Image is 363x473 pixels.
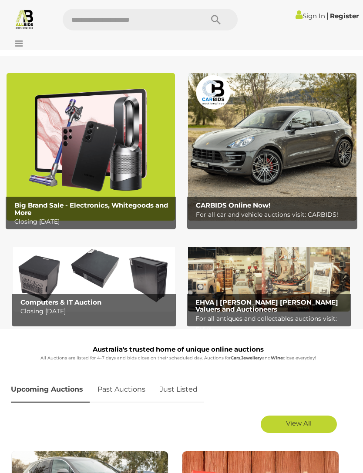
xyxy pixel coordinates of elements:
[13,238,175,312] a: Computers & IT Auction Computers & IT Auction Closing [DATE]
[188,238,350,312] img: EHVA | Evans Hastings Valuers and Auctioneers
[11,346,346,353] h1: Australia's trusted home of unique online auctions
[296,12,325,20] a: Sign In
[14,201,168,217] b: Big Brand Sale - Electronics, Whitegoods and More
[194,9,238,30] button: Search
[271,355,283,361] strong: Wine
[188,238,350,312] a: EHVA | Evans Hastings Valuers and Auctioneers EHVA | [PERSON_NAME] [PERSON_NAME] Valuers and Auct...
[241,355,262,361] strong: Jewellery
[196,201,270,209] b: CARBIDS Online Now!
[7,73,175,221] img: Big Brand Sale - Electronics, Whitegoods and More
[261,416,337,433] a: View All
[7,73,175,221] a: Big Brand Sale - Electronics, Whitegoods and More Big Brand Sale - Electronics, Whitegoods and Mo...
[188,73,356,221] a: CARBIDS Online Now! CARBIDS Online Now! For all car and vehicle auctions visit: CARBIDS!
[188,73,356,221] img: CARBIDS Online Now!
[231,355,240,361] strong: Cars
[11,354,346,362] p: All Auctions are listed for 4-7 days and bids close on their scheduled day. Auctions for , and cl...
[11,377,90,403] a: Upcoming Auctions
[20,306,172,317] p: Closing [DATE]
[13,238,175,312] img: Computers & IT Auction
[91,377,152,403] a: Past Auctions
[14,216,172,227] p: Closing [DATE]
[196,209,353,220] p: For all car and vehicle auctions visit: CARBIDS!
[195,298,338,314] b: EHVA | [PERSON_NAME] [PERSON_NAME] Valuers and Auctioneers
[286,419,312,427] span: View All
[153,377,204,403] a: Just Listed
[195,313,347,335] p: For all antiques and collectables auctions visit: EHVA
[14,9,35,29] img: Allbids.com.au
[330,12,359,20] a: Register
[20,298,101,306] b: Computers & IT Auction
[326,11,329,20] span: |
